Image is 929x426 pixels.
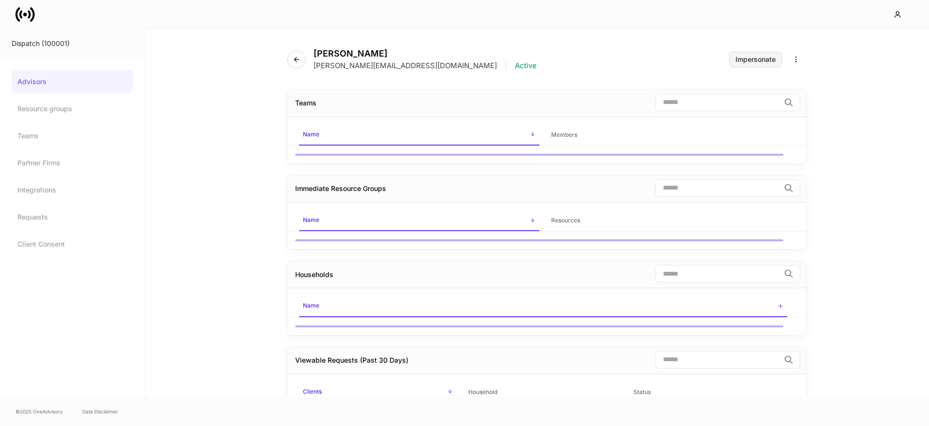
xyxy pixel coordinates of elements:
[295,184,386,193] div: Immediate Resource Groups
[515,61,537,71] p: Active
[15,408,63,415] span: © 2025 OneAdvisory
[295,355,408,365] div: Viewable Requests (Past 30 Days)
[82,408,118,415] a: Data Disclaimer
[735,56,776,63] div: Impersonate
[299,296,787,317] span: Name
[12,39,133,48] div: Dispatch (100001)
[468,387,497,397] h6: Household
[295,98,316,108] div: Teams
[633,387,651,397] h6: Status
[314,48,537,59] h4: [PERSON_NAME]
[303,301,319,310] h6: Name
[303,215,319,224] h6: Name
[464,382,622,402] span: Household
[303,387,322,396] h6: Clients
[12,70,133,93] a: Advisors
[299,382,457,403] span: Clients
[299,125,539,146] span: Name
[12,151,133,175] a: Partner Firms
[551,216,580,225] h6: Resources
[551,130,577,139] h6: Members
[505,61,507,71] p: |
[547,125,788,145] span: Members
[295,270,333,279] div: Households
[629,382,787,402] span: Status
[729,52,782,67] button: Impersonate
[299,210,539,231] span: Name
[12,97,133,120] a: Resource groups
[12,124,133,147] a: Teams
[303,130,319,139] h6: Name
[12,206,133,229] a: Requests
[314,61,497,71] p: [PERSON_NAME][EMAIL_ADDRESS][DOMAIN_NAME]
[12,178,133,202] a: Integrations
[12,233,133,256] a: Client Consent
[547,211,788,231] span: Resources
